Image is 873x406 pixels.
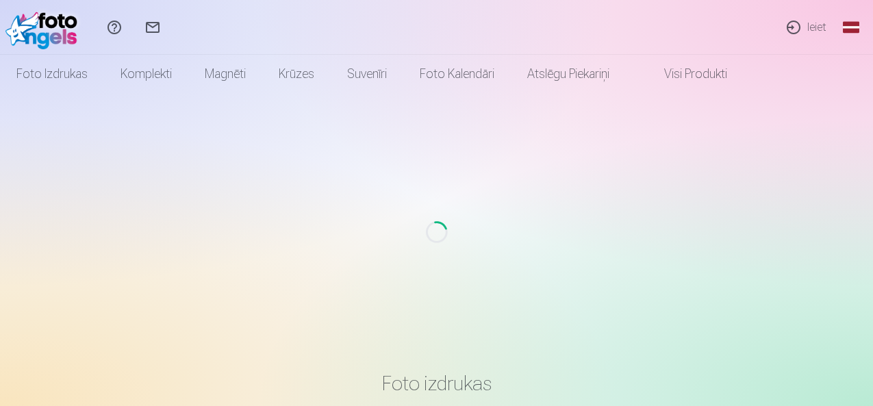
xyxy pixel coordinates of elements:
[511,55,626,93] a: Atslēgu piekariņi
[403,55,511,93] a: Foto kalendāri
[262,55,331,93] a: Krūzes
[104,55,188,93] a: Komplekti
[626,55,744,93] a: Visi produkti
[188,55,262,93] a: Magnēti
[331,55,403,93] a: Suvenīri
[5,5,84,49] img: /fa1
[37,371,837,396] h3: Foto izdrukas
